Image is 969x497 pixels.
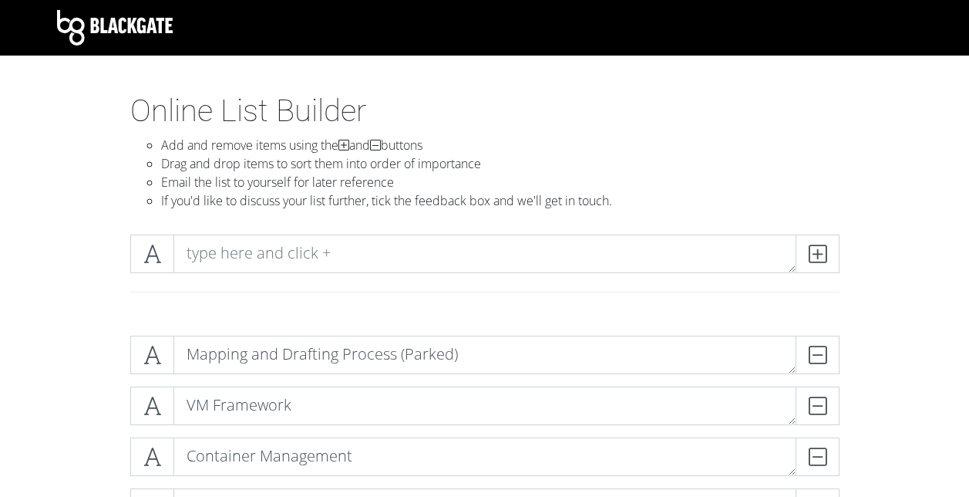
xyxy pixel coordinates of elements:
li: Email the list to yourself for later reference [161,173,839,191]
li: Drag and drop items to sort them into order of importance [161,154,839,173]
li: If you'd like to discuss your list further, tick the feedback box and we'll get in touch. [161,191,839,210]
li: Add and remove items using the and buttons [161,136,839,154]
h1: Online List Builder [130,93,839,130]
img: Blackgate [57,10,173,46]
